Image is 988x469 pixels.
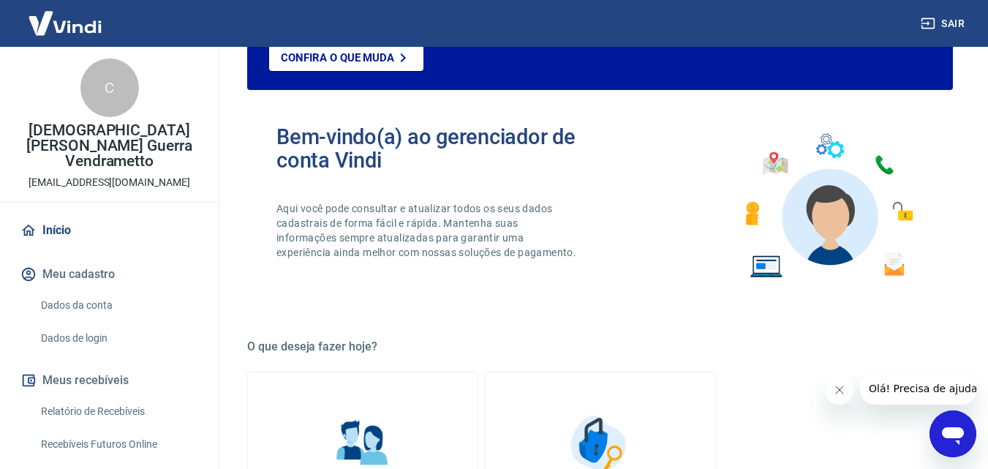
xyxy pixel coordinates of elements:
[732,125,924,287] img: Imagem de um avatar masculino com diversos icones exemplificando as funcionalidades do gerenciado...
[35,290,201,320] a: Dados da conta
[35,323,201,353] a: Dados de login
[276,201,579,260] p: Aqui você pode consultar e atualizar todos os seus dados cadastrais de forma fácil e rápida. Mant...
[860,372,976,405] iframe: Mensagem da empresa
[276,125,600,172] h2: Bem-vindo(a) ao gerenciador de conta Vindi
[29,175,190,190] p: [EMAIL_ADDRESS][DOMAIN_NAME]
[18,364,201,397] button: Meus recebíveis
[929,410,976,457] iframe: Botão para abrir a janela de mensagens
[35,429,201,459] a: Recebíveis Futuros Online
[247,339,953,354] h5: O que deseja fazer hoje?
[35,397,201,427] a: Relatório de Recebíveis
[80,59,139,117] div: C
[12,123,207,169] p: [DEMOGRAPHIC_DATA][PERSON_NAME] Guerra Vendrametto
[269,45,423,71] a: Confira o que muda
[18,214,201,247] a: Início
[9,10,123,22] span: Olá! Precisa de ajuda?
[825,375,854,405] iframe: Fechar mensagem
[18,258,201,290] button: Meu cadastro
[18,1,113,45] img: Vindi
[918,10,970,37] button: Sair
[281,51,394,64] p: Confira o que muda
